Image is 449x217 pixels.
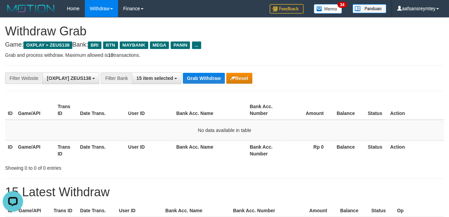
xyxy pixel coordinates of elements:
th: Bank Acc. Number [230,204,295,217]
img: panduan.png [352,4,386,13]
img: MOTION_logo.png [5,3,57,14]
button: [OXPLAY] ZEUS138 [42,72,99,84]
p: Grab and process withdraw. Maximum allowed is transactions. [5,52,444,59]
span: MEGA [150,41,169,49]
span: 34 [337,2,347,8]
th: Game/API [15,100,55,120]
th: User ID [125,100,174,120]
th: Status [365,140,387,160]
th: Amount [287,100,334,120]
th: Date Trans. [77,204,116,217]
th: Amount [295,204,337,217]
button: Open LiveChat chat widget [3,3,23,23]
th: Bank Acc. Number [247,100,287,120]
button: Reset [226,73,252,84]
td: No data available in table [5,120,444,141]
th: Date Trans. [77,100,125,120]
span: BTN [103,41,118,49]
th: Status [365,100,387,120]
th: Bank Acc. Name [162,204,230,217]
div: Filter Bank [101,72,132,84]
th: Trans ID [51,204,77,217]
img: Button%20Memo.svg [314,4,342,14]
th: Bank Acc. Name [174,100,247,120]
th: Rp 0 [287,140,334,160]
span: OXPLAY > ZEUS138 [23,41,72,49]
span: MAYBANK [120,41,148,49]
th: Game/API [16,204,51,217]
th: Action [387,140,444,160]
th: Game/API [15,140,55,160]
h4: Game: Bank: [5,41,444,48]
div: Showing 0 to 0 of 0 entries [5,162,182,171]
strong: 10 [108,52,113,58]
th: Status [368,204,394,217]
div: Filter Website [5,72,42,84]
span: ... [192,41,201,49]
th: Op [394,204,444,217]
span: [OXPLAY] ZEUS138 [47,76,91,81]
h1: 15 Latest Withdraw [5,185,444,199]
th: Balance [334,140,365,160]
th: Bank Acc. Number [247,140,287,160]
th: Balance [337,204,369,217]
button: 15 item selected [132,72,181,84]
button: Grab Withdraw [183,73,224,84]
th: ID [5,140,15,160]
th: Bank Acc. Name [174,140,247,160]
h1: Withdraw Grab [5,24,444,38]
th: Action [387,100,444,120]
th: Balance [334,100,365,120]
th: Date Trans. [77,140,125,160]
img: Feedback.jpg [270,4,304,14]
th: ID [5,100,15,120]
span: PANIN [171,41,190,49]
th: User ID [125,140,174,160]
span: 15 item selected [136,76,173,81]
th: Trans ID [55,100,77,120]
span: BRI [88,41,101,49]
th: Trans ID [55,140,77,160]
th: User ID [116,204,163,217]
